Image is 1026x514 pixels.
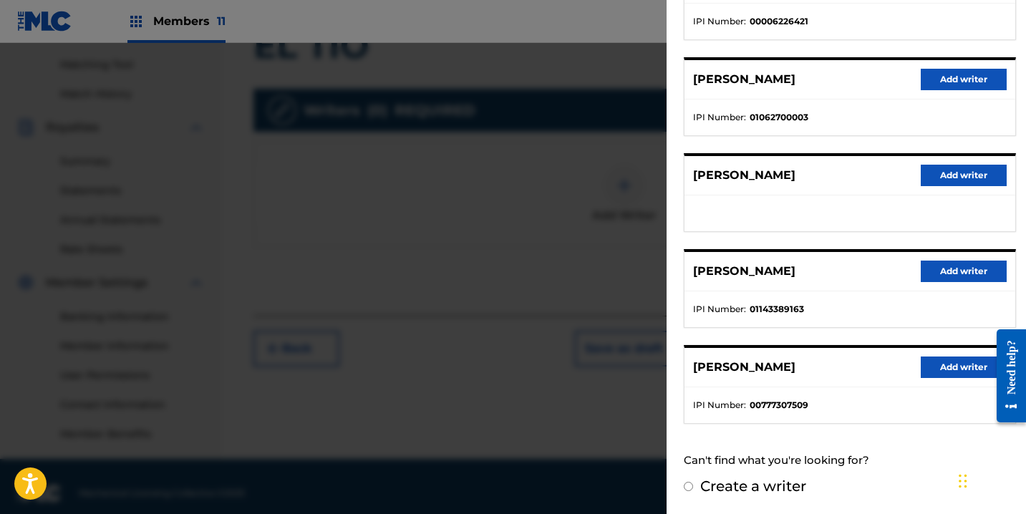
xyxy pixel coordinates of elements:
[693,71,795,88] p: [PERSON_NAME]
[693,399,746,412] span: IPI Number :
[693,303,746,316] span: IPI Number :
[921,69,1007,90] button: Add writer
[153,13,226,29] span: Members
[954,445,1026,514] iframe: Chat Widget
[127,13,145,30] img: Top Rightsholders
[959,460,967,503] div: Drag
[693,263,795,280] p: [PERSON_NAME]
[700,477,806,495] label: Create a writer
[693,111,746,124] span: IPI Number :
[750,111,808,124] strong: 01062700003
[921,261,1007,282] button: Add writer
[750,303,804,316] strong: 01143389163
[17,11,72,31] img: MLC Logo
[684,445,1016,476] div: Can't find what you're looking for?
[750,399,808,412] strong: 00777307509
[921,165,1007,186] button: Add writer
[921,357,1007,378] button: Add writer
[693,359,795,376] p: [PERSON_NAME]
[693,167,795,184] p: [PERSON_NAME]
[217,14,226,28] span: 11
[986,319,1026,434] iframe: Resource Center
